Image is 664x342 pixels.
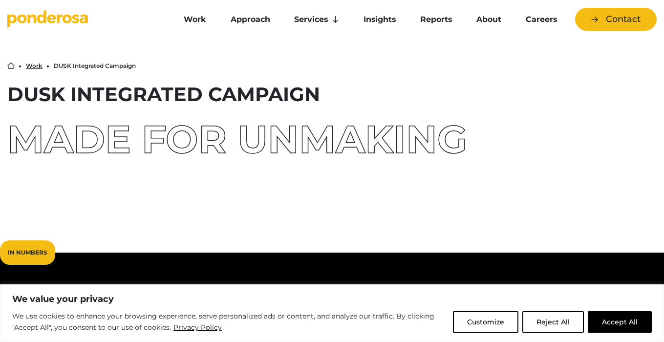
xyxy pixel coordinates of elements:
[7,120,657,159] div: Made for unmaking
[284,9,350,30] a: Services
[46,63,50,69] li: ▶︎
[7,10,159,29] a: Go to homepage
[173,321,222,333] a: Privacy Policy
[353,9,406,30] a: Insights
[173,9,216,30] a: Work
[440,284,641,297] div: 250k
[522,311,584,333] button: Reject All
[54,63,136,69] li: DUSK Integrated Campaign
[410,9,462,30] a: Reports
[224,284,425,297] div: +100%
[12,311,446,334] p: We use cookies to enhance your browsing experience, serve personalized ads or content, and analyz...
[12,293,652,305] p: We value your privacy
[466,9,512,30] a: About
[19,63,22,69] li: ▶︎
[453,311,518,333] button: Customize
[220,9,280,30] a: Approach
[7,85,657,105] h1: DUSK Integrated Campaign
[7,62,15,69] a: Home
[515,9,567,30] a: Careers
[575,8,657,31] a: Contact
[7,284,208,297] div: 15m
[26,63,43,69] a: Work
[588,311,652,333] button: Accept All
